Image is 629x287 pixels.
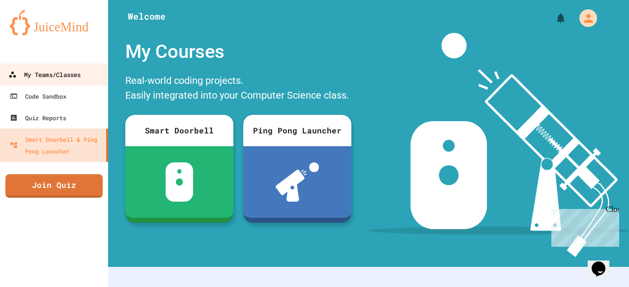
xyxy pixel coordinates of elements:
[5,174,103,198] a: Join Quiz
[569,7,600,29] div: My Account
[120,33,356,71] div: My Courses
[276,162,319,202] img: ppl-with-ball.png
[369,33,629,257] img: banner-image-my-projects.png
[10,10,98,35] img: logo-orange.svg
[125,115,233,146] div: Smart Doorbell
[8,69,81,81] div: My Teams/Classes
[243,115,351,146] div: Ping Pong Launcher
[166,162,194,202] img: sdb-white.svg
[10,90,66,102] div: Code Sandbox
[10,133,102,157] div: Smart Doorbell & Ping Pong Launcher
[120,71,356,107] div: Real-world coding projects. Easily integrated into your Computer Science class.
[588,248,619,277] iframe: chat widget
[537,10,569,26] div: My Notifications
[4,4,68,62] div: Chat with us now!Close
[547,205,619,247] iframe: chat widget
[10,112,66,124] div: Quiz Reports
